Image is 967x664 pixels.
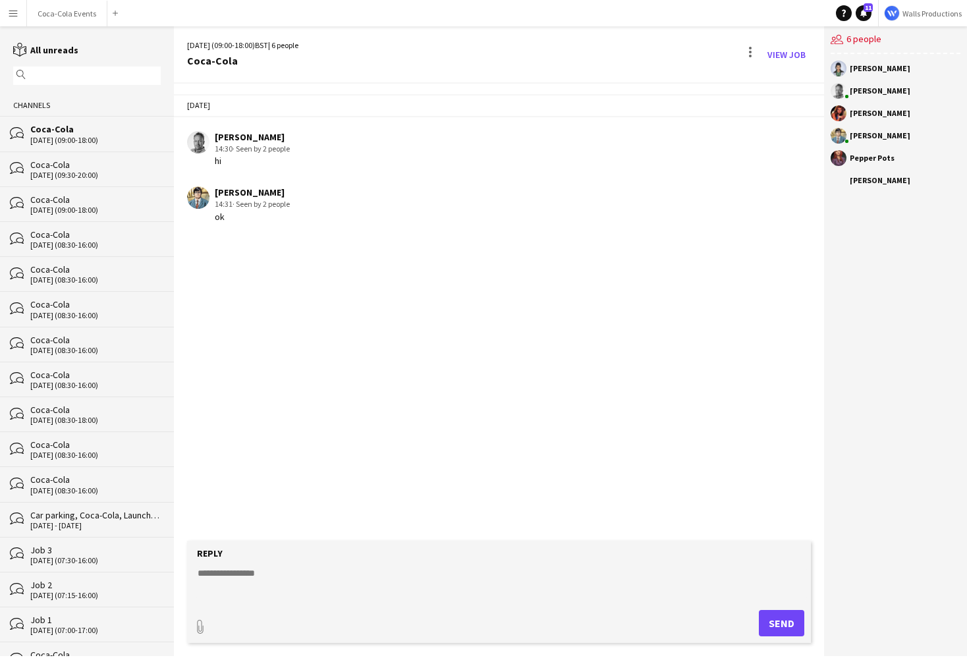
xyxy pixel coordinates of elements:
[215,186,290,198] div: [PERSON_NAME]
[902,9,962,18] span: Walls Productions
[850,65,910,72] div: [PERSON_NAME]
[30,136,161,145] div: [DATE] (09:00-18:00)
[850,109,910,117] div: [PERSON_NAME]
[30,298,161,310] div: Coca-Cola
[13,44,78,56] a: All unreads
[850,177,910,184] div: [PERSON_NAME]
[30,614,161,626] div: Job 1
[850,154,895,162] div: Pepper Pots
[30,579,161,591] div: Job 2
[215,143,290,155] div: 14:30
[30,544,161,556] div: Job 3
[30,275,161,285] div: [DATE] (08:30-16:00)
[850,132,910,140] div: [PERSON_NAME]
[27,1,107,26] button: Coca-Cola Events
[30,521,161,530] div: [DATE] - [DATE]
[30,346,161,355] div: [DATE] (08:30-16:00)
[30,626,161,635] div: [DATE] (07:00-17:00)
[759,610,804,636] button: Send
[884,5,900,21] img: Logo
[30,311,161,320] div: [DATE] (08:30-16:00)
[174,94,824,117] div: [DATE]
[30,263,161,275] div: Coca-Cola
[30,486,161,495] div: [DATE] (08:30-16:00)
[30,381,161,390] div: [DATE] (08:30-16:00)
[30,556,161,565] div: [DATE] (07:30-16:00)
[30,649,161,661] div: Coca-Cola
[30,591,161,600] div: [DATE] (07:15-16:00)
[30,171,161,180] div: [DATE] (09:30-20:00)
[850,87,910,95] div: [PERSON_NAME]
[864,3,873,12] span: 11
[762,44,811,65] a: View Job
[215,211,290,223] div: ok
[30,206,161,215] div: [DATE] (09:00-18:00)
[30,369,161,381] div: Coca-Cola
[30,334,161,346] div: Coca-Cola
[233,199,290,209] span: · Seen by 2 people
[30,509,161,521] div: Car parking, Coca-Cola, Launch event
[30,229,161,240] div: Coca-Cola
[187,55,298,67] div: Coca-Cola
[856,5,871,21] a: 11
[30,123,161,135] div: Coca-Cola
[30,194,161,206] div: Coca-Cola
[215,198,290,210] div: 14:31
[197,547,223,559] label: Reply
[30,416,161,425] div: [DATE] (08:30-18:00)
[255,40,268,50] span: BST
[30,439,161,451] div: Coca-Cola
[215,131,290,143] div: [PERSON_NAME]
[30,451,161,460] div: [DATE] (08:30-16:00)
[30,240,161,250] div: [DATE] (08:30-16:00)
[187,40,298,51] div: [DATE] (09:00-18:00) | 6 people
[30,474,161,485] div: Coca-Cola
[30,159,161,171] div: Coca-Cola
[831,26,960,54] div: 6 people
[215,155,290,167] div: hi
[30,404,161,416] div: Coca-Cola
[233,144,290,153] span: · Seen by 2 people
